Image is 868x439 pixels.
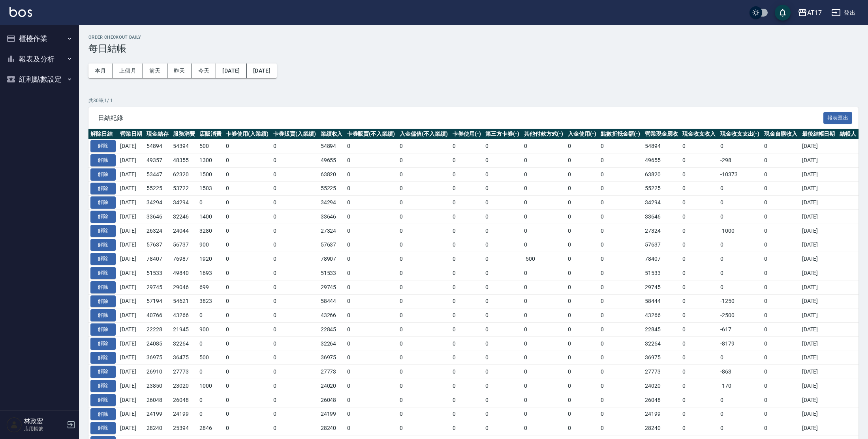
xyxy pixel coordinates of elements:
td: 0 [599,238,643,252]
td: 0 [483,252,522,266]
td: 43266 [171,308,197,323]
td: 0 [451,294,483,308]
td: 54894 [319,139,345,153]
td: 0 [451,280,483,294]
td: 0 [599,266,643,280]
td: 0 [522,153,566,168]
button: 解除 [90,422,116,434]
td: 0 [483,181,522,196]
td: 0 [271,294,319,308]
button: [DATE] [216,64,246,78]
td: [DATE] [118,294,145,308]
div: AT17 [807,8,822,18]
td: 0 [718,280,763,294]
td: 3280 [197,224,224,238]
button: 解除 [90,154,116,166]
th: 卡券使用(-) [451,129,483,139]
td: 33646 [145,210,171,224]
th: 卡券使用(入業績) [224,129,271,139]
td: [DATE] [800,181,838,196]
button: 解除 [90,352,116,364]
td: [DATE] [800,238,838,252]
td: 0 [522,167,566,181]
td: 54621 [171,294,197,308]
td: 54894 [643,139,680,153]
td: 0 [762,266,800,280]
button: 解除 [90,211,116,223]
td: 0 [762,238,800,252]
th: 營業日期 [118,129,145,139]
td: 0 [224,167,271,181]
button: 解除 [90,281,116,293]
th: 卡券販賣(入業績) [271,129,319,139]
td: 48355 [171,153,197,168]
td: 0 [718,266,763,280]
th: 解除日結 [88,129,118,139]
td: 0 [398,238,451,252]
td: 0 [398,153,451,168]
td: 34294 [319,196,345,210]
button: 櫃檯作業 [3,28,76,49]
td: 0 [680,181,718,196]
td: 0 [451,266,483,280]
td: 0 [271,181,319,196]
td: 0 [483,294,522,308]
td: 0 [224,196,271,210]
button: 解除 [90,366,116,378]
td: 0 [271,280,319,294]
td: -500 [522,252,566,266]
td: 1693 [197,266,224,280]
button: 解除 [90,140,116,152]
td: 0 [271,308,319,323]
td: 0 [224,181,271,196]
td: 1920 [197,252,224,266]
td: 34294 [145,196,171,210]
td: 0 [762,294,800,308]
td: 0 [566,139,599,153]
td: 51533 [643,266,680,280]
button: 報表匯出 [823,112,853,124]
td: 63820 [319,167,345,181]
td: 0 [599,196,643,210]
td: [DATE] [118,196,145,210]
th: 卡券販賣(不入業績) [345,129,398,139]
h2: Order checkout daily [88,35,859,40]
th: 現金收支支出(-) [718,129,763,139]
td: 49840 [171,266,197,280]
a: 報表匯出 [823,114,853,121]
button: 解除 [90,394,116,406]
th: 入金儲值(不入業績) [398,129,451,139]
td: 0 [451,210,483,224]
td: 0 [599,167,643,181]
td: 0 [599,252,643,266]
td: 0 [762,196,800,210]
td: 900 [197,238,224,252]
td: 0 [345,252,398,266]
td: [DATE] [118,181,145,196]
td: 0 [599,139,643,153]
td: 54394 [171,139,197,153]
button: 本月 [88,64,113,78]
button: 今天 [192,64,216,78]
td: 1400 [197,210,224,224]
td: -10373 [718,167,763,181]
td: 34294 [171,196,197,210]
td: 0 [599,224,643,238]
td: 40766 [145,308,171,323]
td: 78907 [319,252,345,266]
td: 58444 [319,294,345,308]
td: 0 [271,196,319,210]
p: 共 30 筆, 1 / 1 [88,97,859,104]
td: -298 [718,153,763,168]
td: 3823 [197,294,224,308]
button: 解除 [90,338,116,350]
td: 0 [345,167,398,181]
td: 0 [599,294,643,308]
button: 解除 [90,267,116,279]
td: 0 [345,294,398,308]
td: 0 [224,238,271,252]
td: 1500 [197,167,224,181]
td: 0 [398,167,451,181]
td: 0 [483,153,522,168]
td: 0 [197,308,224,323]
